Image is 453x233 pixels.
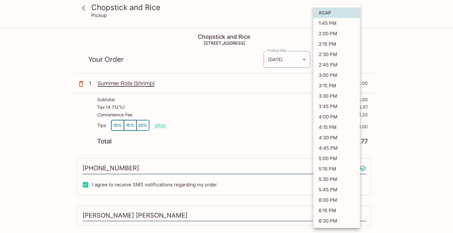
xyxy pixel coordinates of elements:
li: 4:30 PM [313,132,360,143]
li: 2:30 PM [313,49,360,60]
li: 6:00 PM [313,195,360,205]
li: 4:45 PM [313,143,360,153]
li: 5:15 PM [313,164,360,174]
li: 4:00 PM [313,112,360,122]
li: 6:30 PM [313,216,360,226]
li: 5:30 PM [313,174,360,184]
li: 5:00 PM [313,153,360,164]
li: ASAP [313,8,360,18]
li: 2:45 PM [313,60,360,70]
li: 4:15 PM [313,122,360,132]
li: 3:45 PM [313,101,360,112]
li: 5:45 PM [313,184,360,195]
li: 2:00 PM [313,28,360,39]
li: 1:45 PM [313,18,360,28]
li: 3:00 PM [313,70,360,80]
li: 2:15 PM [313,39,360,49]
li: 3:30 PM [313,91,360,101]
li: 3:15 PM [313,80,360,91]
li: 6:15 PM [313,205,360,216]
